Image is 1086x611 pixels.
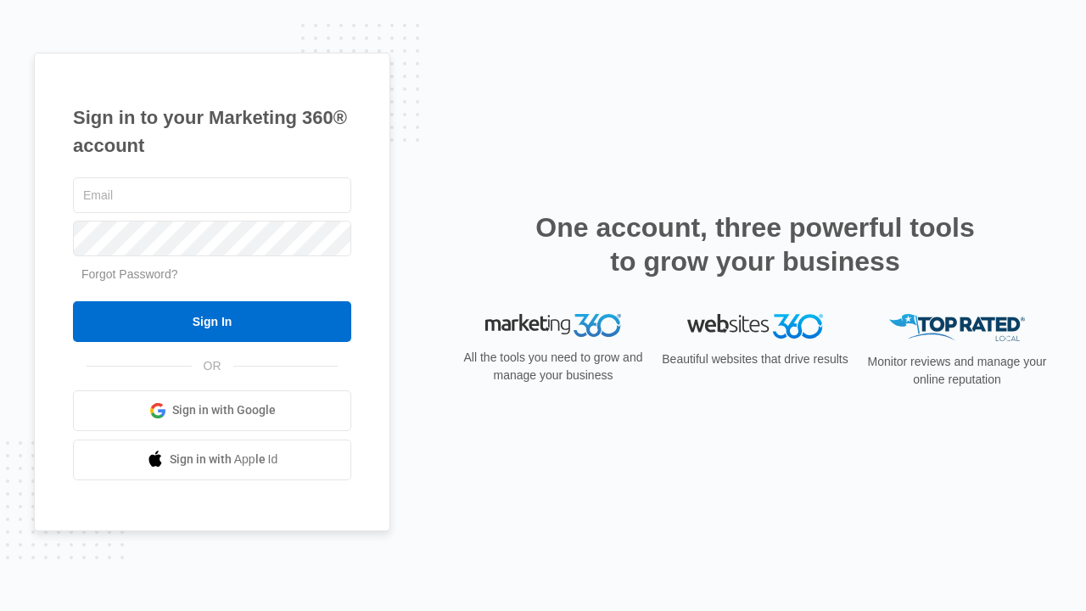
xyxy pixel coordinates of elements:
[862,353,1052,389] p: Monitor reviews and manage your online reputation
[660,350,850,368] p: Beautiful websites that drive results
[73,104,351,160] h1: Sign in to your Marketing 360® account
[73,390,351,431] a: Sign in with Google
[81,267,178,281] a: Forgot Password?
[687,314,823,339] img: Websites 360
[485,314,621,338] img: Marketing 360
[73,301,351,342] input: Sign In
[170,451,278,468] span: Sign in with Apple Id
[530,210,980,278] h2: One account, three powerful tools to grow your business
[458,349,648,384] p: All the tools you need to grow and manage your business
[889,314,1025,342] img: Top Rated Local
[73,440,351,480] a: Sign in with Apple Id
[73,177,351,213] input: Email
[172,401,276,419] span: Sign in with Google
[192,357,233,375] span: OR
